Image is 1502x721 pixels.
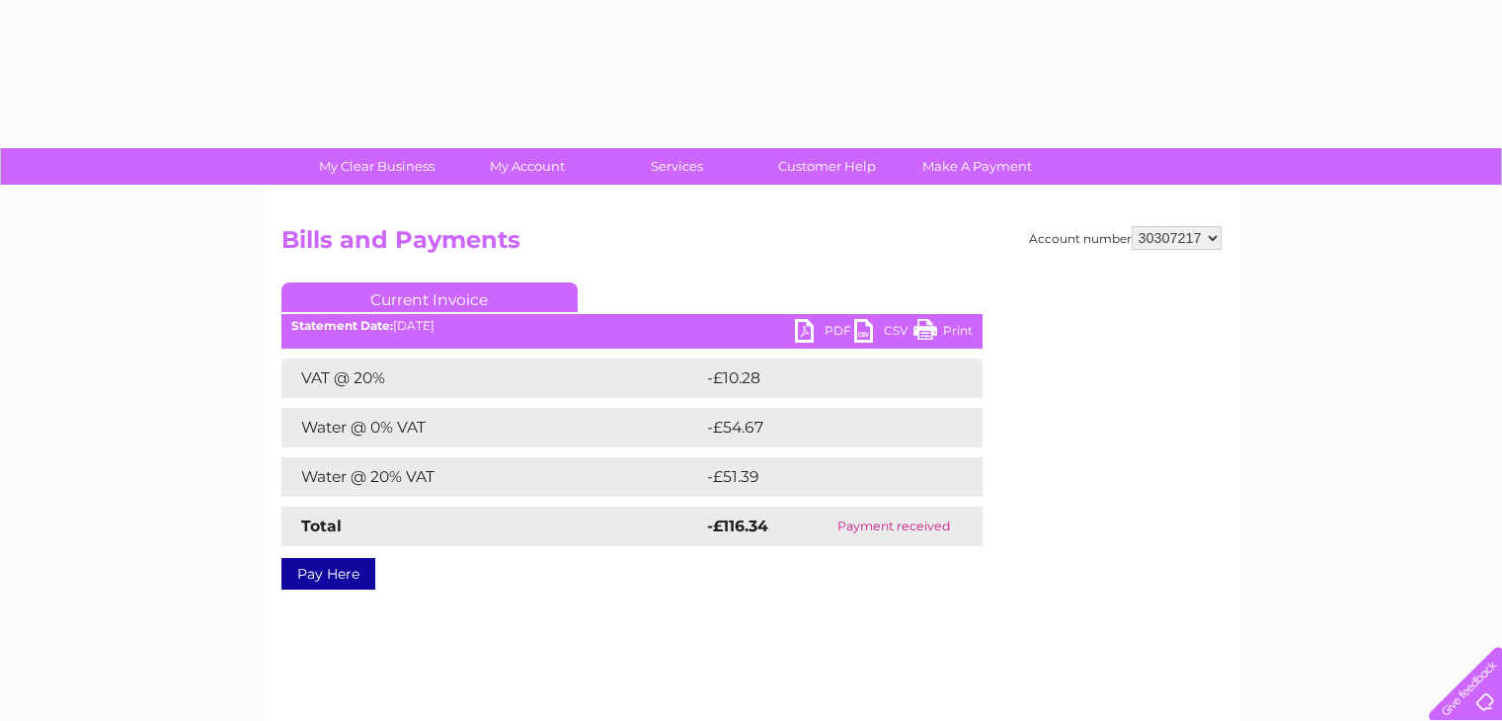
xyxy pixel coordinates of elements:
td: Water @ 20% VAT [281,457,702,497]
a: My Clear Business [295,148,458,185]
div: Account number [1029,226,1222,250]
td: VAT @ 20% [281,359,702,398]
td: -£51.39 [702,457,944,497]
a: Customer Help [746,148,909,185]
a: Services [595,148,758,185]
a: Print [913,319,973,348]
h2: Bills and Payments [281,226,1222,264]
a: PDF [795,319,854,348]
a: CSV [854,319,913,348]
a: Current Invoice [281,282,578,312]
b: Statement Date: [291,318,393,333]
td: -£10.28 [702,359,945,398]
a: Pay Here [281,558,375,590]
a: My Account [445,148,608,185]
strong: Total [301,517,342,535]
a: Make A Payment [896,148,1059,185]
div: [DATE] [281,319,983,333]
strong: -£116.34 [707,517,768,535]
td: Payment received [805,507,983,546]
td: -£54.67 [702,408,946,447]
td: Water @ 0% VAT [281,408,702,447]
